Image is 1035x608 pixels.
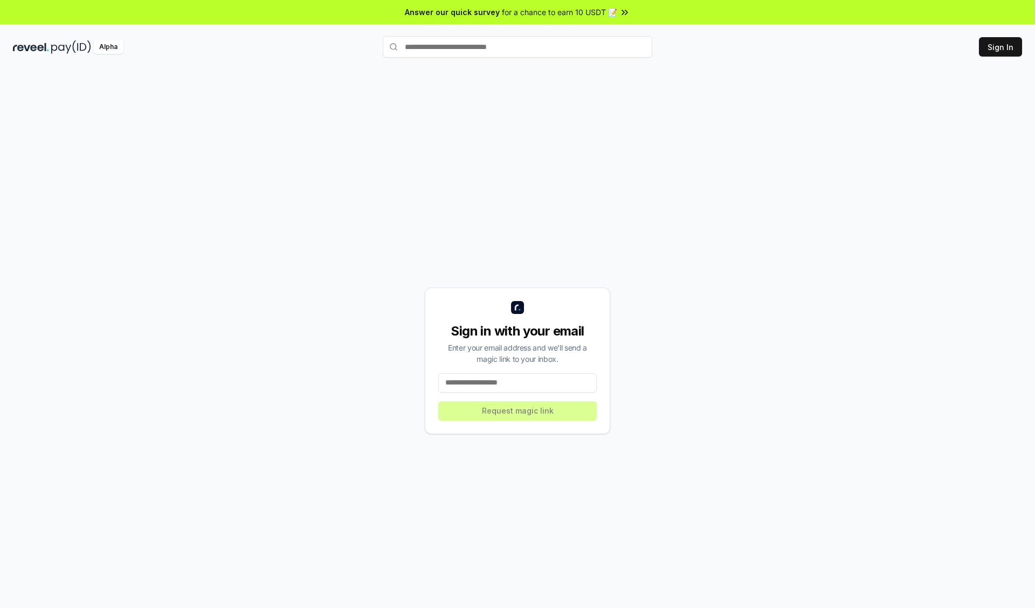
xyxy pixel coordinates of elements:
span: Answer our quick survey [405,6,500,18]
div: Sign in with your email [438,323,597,340]
div: Alpha [93,40,123,54]
img: reveel_dark [13,40,49,54]
img: logo_small [511,301,524,314]
div: Enter your email address and we’ll send a magic link to your inbox. [438,342,597,365]
span: for a chance to earn 10 USDT 📝 [502,6,617,18]
button: Sign In [979,37,1022,57]
img: pay_id [51,40,91,54]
